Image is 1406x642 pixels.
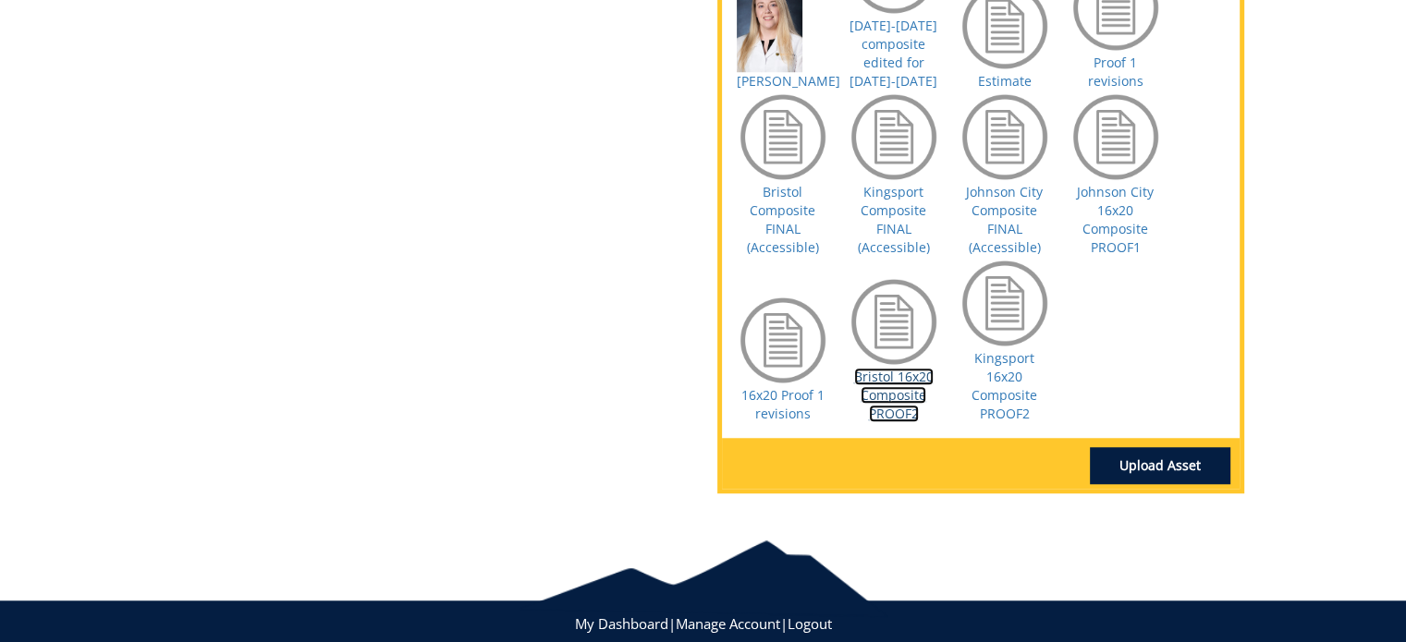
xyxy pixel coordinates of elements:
[737,72,840,90] a: [PERSON_NAME]
[676,614,780,633] a: Manage Account
[1088,54,1143,90] a: Proof 1 revisions
[978,72,1032,90] a: Estimate
[858,183,930,256] a: Kingsport Composite FINAL (Accessible)
[1090,447,1230,484] a: Upload Asset
[1077,183,1154,256] a: Johnson City 16x20 Composite PROOF1
[575,614,668,633] a: My Dashboard
[854,368,934,422] a: Bristol 16x20 Composite PROOF2
[788,614,832,633] a: Logout
[850,17,937,90] a: [DATE]-[DATE] composite edited for [DATE]-[DATE]
[972,349,1037,422] a: Kingsport 16x20 Composite PROOF2
[747,183,819,256] a: Bristol Composite FINAL (Accessible)
[966,183,1043,256] a: Johnson City Composite FINAL (Accessible)
[741,386,825,422] a: 16x20 Proof 1 revisions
